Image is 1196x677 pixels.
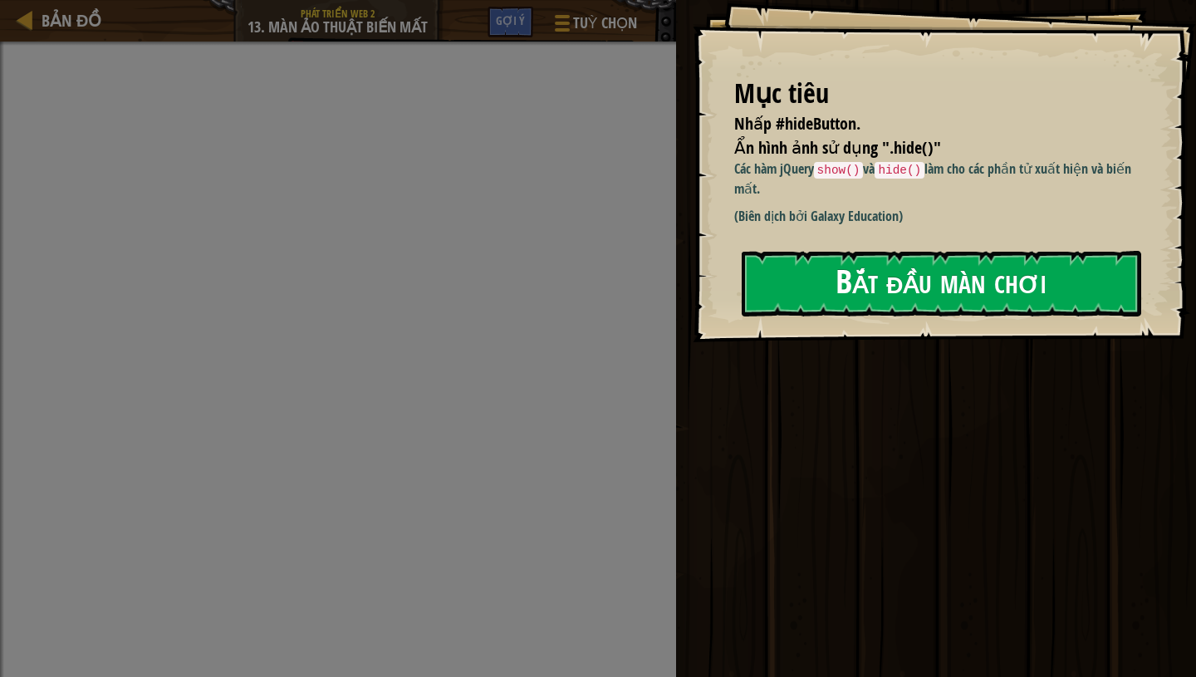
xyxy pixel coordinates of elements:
[742,251,1141,316] button: Bắt đầu màn chơi
[33,9,101,32] a: Bản đồ
[734,75,1138,113] div: Mục tiêu
[42,9,101,32] span: Bản đồ
[713,112,1134,136] li: Nhấp #hideButton.
[573,12,637,34] span: Tuỳ chọn
[875,162,924,179] code: hide()
[734,159,1138,198] p: Các hàm jQuery và làm cho các phần tử xuất hiện và biến mất.
[814,162,864,179] code: show()
[713,136,1134,160] li: Ẩn hình ảnh sử dụng ".hide()"
[734,136,941,159] span: Ẩn hình ảnh sử dụng ".hide()"
[542,7,647,46] button: Tuỳ chọn
[734,207,1138,226] p: (Biên dịch bởi Galaxy Education)
[734,112,860,135] span: Nhấp #hideButton.
[496,12,525,28] span: Gợi ý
